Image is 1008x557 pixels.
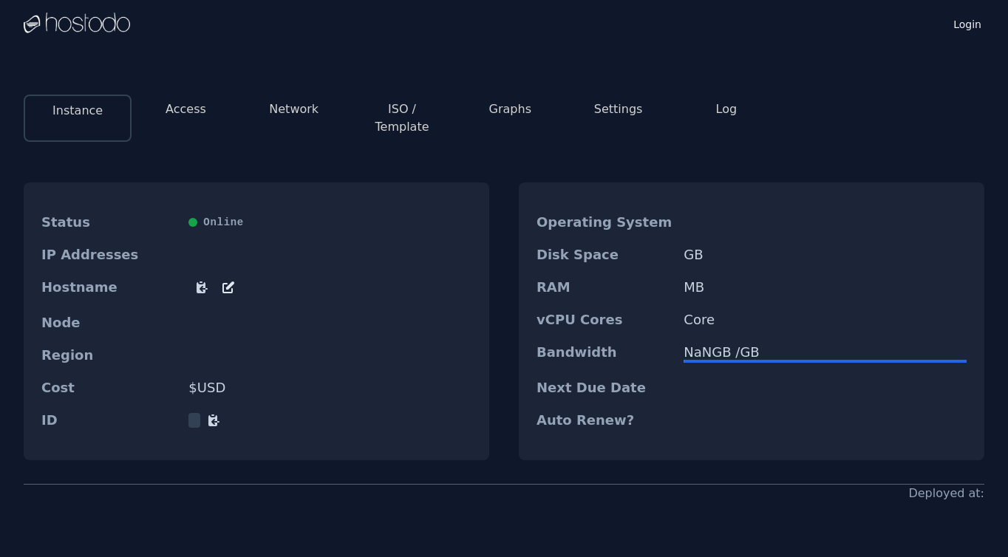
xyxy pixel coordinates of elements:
[269,100,319,118] button: Network
[716,100,738,118] button: Log
[41,280,177,298] dt: Hostname
[684,280,967,295] dd: MB
[684,345,967,360] div: NaN GB / GB
[684,312,967,327] dd: Core
[41,380,177,395] dt: Cost
[188,215,471,230] div: Online
[41,215,177,230] dt: Status
[41,413,177,428] dt: ID
[188,380,471,395] dd: $ USD
[41,348,177,363] dt: Region
[360,100,444,136] button: ISO / Template
[537,280,672,295] dt: RAM
[684,247,967,262] dd: GB
[24,13,130,35] img: Logo
[537,247,672,262] dt: Disk Space
[489,100,531,118] button: Graphs
[41,247,177,262] dt: IP Addresses
[41,315,177,330] dt: Node
[537,380,672,395] dt: Next Due Date
[52,102,103,120] button: Instance
[166,100,206,118] button: Access
[950,14,984,32] a: Login
[537,413,672,428] dt: Auto Renew?
[537,345,672,363] dt: Bandwidth
[537,215,672,230] dt: Operating System
[594,100,643,118] button: Settings
[908,485,984,502] div: Deployed at:
[537,312,672,327] dt: vCPU Cores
